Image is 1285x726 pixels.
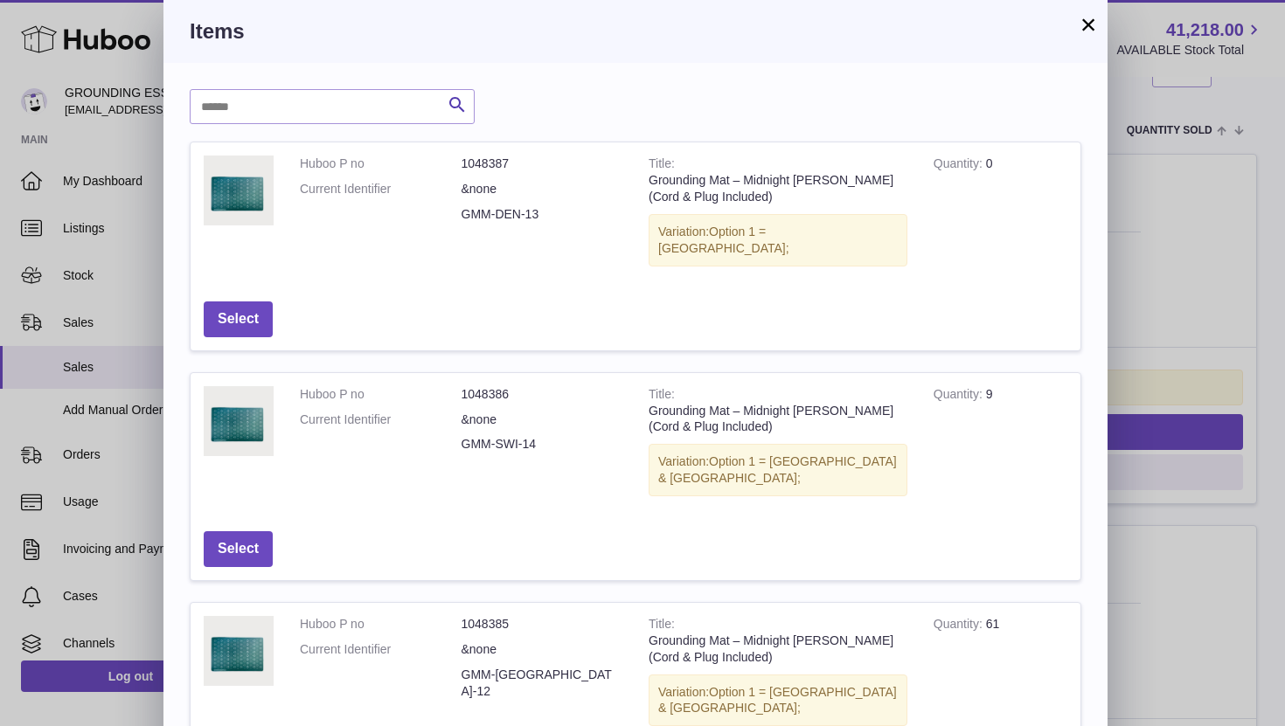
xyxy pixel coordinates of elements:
h3: Items [190,17,1081,45]
dd: 1048387 [462,156,623,172]
dd: GMM-DEN-13 [462,206,623,223]
dd: 1048385 [462,616,623,633]
button: Select [204,531,273,567]
dd: &none [462,411,623,428]
dd: &none [462,181,623,197]
dd: GMM-SWI-14 [462,436,623,453]
button: Select [204,301,273,337]
div: Variation: [649,444,907,496]
span: Option 1 = [GEOGRAPHIC_DATA] & [GEOGRAPHIC_DATA]; [658,685,897,716]
dd: 1048386 [462,386,623,403]
td: 0 [920,142,1080,287]
strong: Title [649,617,675,635]
dt: Current Identifier [300,181,462,197]
strong: Quantity [934,387,986,405]
img: Grounding Mat – Midnight Moss (Cord & Plug Included) [204,156,274,225]
dd: &none [462,641,623,658]
dt: Current Identifier [300,411,462,428]
strong: Title [649,387,675,405]
dt: Huboo P no [300,386,462,403]
button: × [1078,14,1099,35]
dt: Huboo P no [300,156,462,172]
strong: Title [649,156,675,175]
span: Option 1 = [GEOGRAPHIC_DATA]; [658,225,789,255]
div: Grounding Mat – Midnight [PERSON_NAME] (Cord & Plug Included) [649,633,907,666]
img: Grounding Mat – Midnight Moss (Cord & Plug Included) [204,386,274,456]
img: Grounding Mat – Midnight Moss (Cord & Plug Included) [204,616,274,686]
dt: Current Identifier [300,641,462,658]
strong: Quantity [934,617,986,635]
td: 9 [920,373,1080,518]
dt: Huboo P no [300,616,462,633]
span: Option 1 = [GEOGRAPHIC_DATA] & [GEOGRAPHIC_DATA]; [658,454,897,485]
div: Grounding Mat – Midnight [PERSON_NAME] (Cord & Plug Included) [649,172,907,205]
div: Variation: [649,214,907,266]
strong: Quantity [934,156,986,175]
dd: GMM-[GEOGRAPHIC_DATA]-12 [462,667,623,700]
div: Grounding Mat – Midnight [PERSON_NAME] (Cord & Plug Included) [649,403,907,436]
